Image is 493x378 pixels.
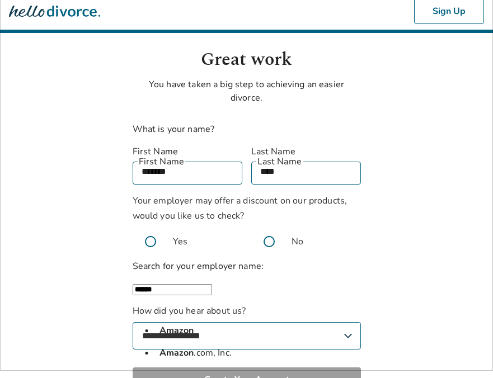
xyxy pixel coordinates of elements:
[133,260,264,272] label: Search for your employer name:
[133,123,215,135] label: What is your name?
[292,235,303,248] span: No
[133,195,348,222] span: Your employer may offer a discount on our products, would you like us to check?
[159,324,194,337] strong: Amazon
[133,46,361,73] h1: Great work
[133,78,361,105] p: You have taken a big step to achieving an easier divorce.
[159,347,194,359] strong: Amazon
[251,145,361,158] label: Last Name
[437,324,493,378] iframe: Chat Widget
[133,145,242,158] label: First Name
[133,304,361,349] label: How did you hear about us?
[173,235,187,248] span: Yes
[155,342,361,364] li: .com, Inc.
